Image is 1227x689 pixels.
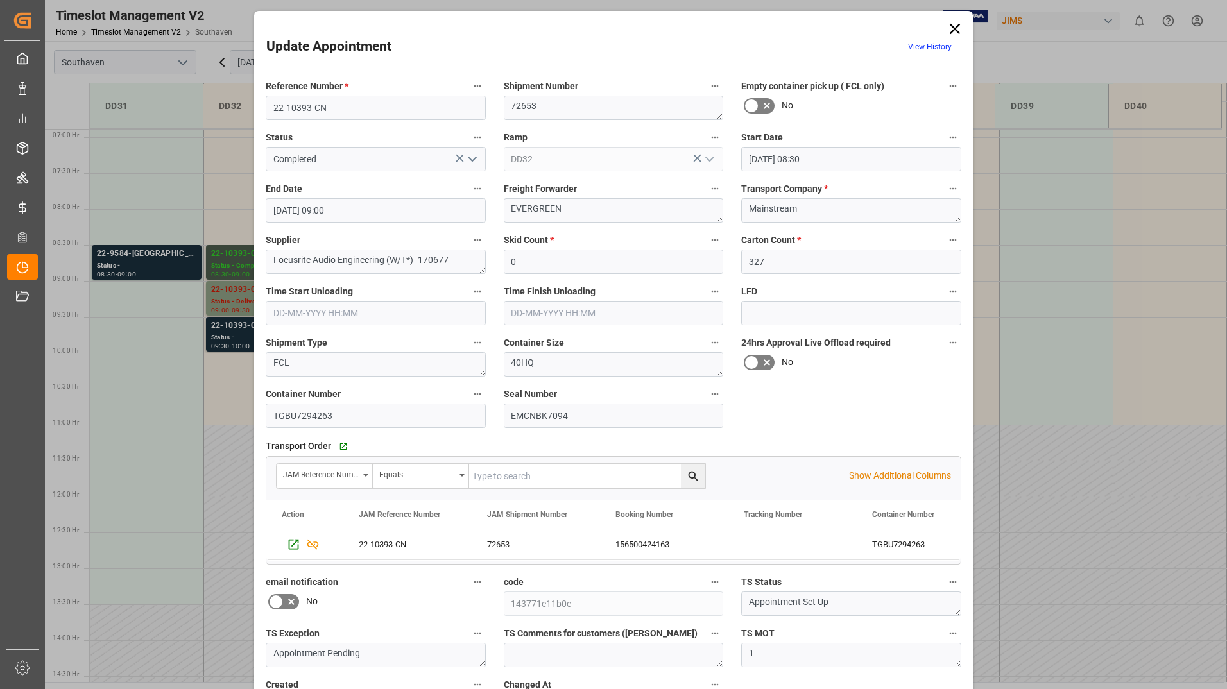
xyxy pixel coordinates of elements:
[741,336,891,350] span: 24hrs Approval Live Offload required
[872,510,934,519] span: Container Number
[504,80,578,93] span: Shipment Number
[707,386,723,402] button: Seal Number
[744,510,802,519] span: Tracking Number
[277,464,373,488] button: open menu
[469,334,486,351] button: Shipment Type
[504,198,724,223] textarea: EVERGREEN
[504,387,557,401] span: Seal Number
[504,301,724,325] input: DD-MM-YYYY HH:MM
[469,232,486,248] button: Supplier
[615,510,673,519] span: Booking Number
[504,96,724,120] textarea: 72653
[469,625,486,642] button: TS Exception
[741,80,884,93] span: Empty container pick up ( FCL only)
[741,575,782,589] span: TS Status
[379,466,455,481] div: Equals
[741,591,961,616] textarea: Appointment Set Up
[945,129,961,146] button: Start Date
[945,78,961,94] button: Empty container pick up ( FCL only)
[707,232,723,248] button: Skid Count *
[266,131,293,144] span: Status
[504,575,524,589] span: code
[266,336,327,350] span: Shipment Type
[373,464,469,488] button: open menu
[504,336,564,350] span: Container Size
[504,234,554,247] span: Skid Count
[707,334,723,351] button: Container Size
[266,352,486,377] textarea: FCL
[908,42,952,51] a: View History
[741,182,828,196] span: Transport Company
[266,439,331,453] span: Transport Order
[266,643,486,667] textarea: Appointment Pending
[504,147,724,171] input: Type to search/select
[945,232,961,248] button: Carton Count *
[707,129,723,146] button: Ramp
[707,78,723,94] button: Shipment Number
[857,529,985,559] div: TGBU7294263
[343,529,472,559] div: 22-10393-CN
[266,301,486,325] input: DD-MM-YYYY HH:MM
[741,234,801,247] span: Carton Count
[504,131,528,144] span: Ramp
[699,149,719,169] button: open menu
[266,387,341,401] span: Container Number
[461,149,481,169] button: open menu
[469,78,486,94] button: Reference Number *
[266,37,391,57] h2: Update Appointment
[266,147,486,171] input: Type to search/select
[707,180,723,197] button: Freight Forwarder
[782,355,793,369] span: No
[741,285,757,298] span: LFD
[945,283,961,300] button: LFD
[469,129,486,146] button: Status
[266,627,320,640] span: TS Exception
[600,529,728,559] div: 156500424163
[306,595,318,608] span: No
[266,575,338,589] span: email notification
[741,147,961,171] input: DD-MM-YYYY HH:MM
[504,352,724,377] textarea: 40HQ
[282,510,304,519] div: Action
[707,283,723,300] button: Time Finish Unloading
[504,182,577,196] span: Freight Forwarder
[266,250,486,274] textarea: Focusrite Audio Engineering (W/T*)- 170677
[359,510,440,519] span: JAM Reference Number
[469,386,486,402] button: Container Number
[469,464,705,488] input: Type to search
[741,627,775,640] span: TS MOT
[504,285,596,298] span: Time Finish Unloading
[266,182,302,196] span: End Date
[266,198,486,223] input: DD-MM-YYYY HH:MM
[681,464,705,488] button: search button
[849,469,951,482] p: Show Additional Columns
[266,285,353,298] span: Time Start Unloading
[741,131,783,144] span: Start Date
[266,529,343,560] div: Press SPACE to select this row.
[945,625,961,642] button: TS MOT
[945,334,961,351] button: 24hrs Approval Live Offload required
[945,180,961,197] button: Transport Company *
[707,574,723,590] button: code
[782,99,793,112] span: No
[469,574,486,590] button: email notification
[266,80,348,93] span: Reference Number
[469,283,486,300] button: Time Start Unloading
[283,466,359,481] div: JAM Reference Number
[707,625,723,642] button: TS Comments for customers ([PERSON_NAME])
[472,529,600,559] div: 72653
[487,510,567,519] span: JAM Shipment Number
[469,180,486,197] button: End Date
[741,643,961,667] textarea: 1
[945,574,961,590] button: TS Status
[741,198,961,223] textarea: Mainstream
[266,234,300,247] span: Supplier
[504,627,698,640] span: TS Comments for customers ([PERSON_NAME])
